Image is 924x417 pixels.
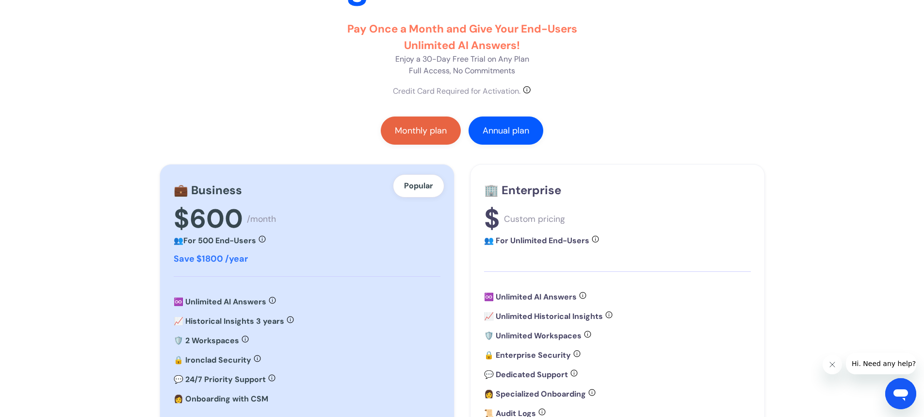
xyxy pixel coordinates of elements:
[174,203,243,235] div: $600
[174,235,183,246] strong: 👥
[484,311,603,321] strong: 📈 Unlimited Historical Insights
[484,292,577,302] strong: ♾️ Unlimited AI Answers
[174,253,248,265] strong: Save $1800 /year
[174,394,268,404] strong: 👩 Onboarding with CSM
[484,350,571,360] strong: 🔒 Enterprise Security
[393,85,520,97] div: Credit Card Required for Activation.
[347,22,577,52] strong: Pay Once a Month and Give Your End-Users Unlimited AI Answers!
[484,389,586,399] strong: 👩 Specialized Onboarding
[484,235,589,246] strong: 👥 For Unlimited End-Users
[484,183,561,198] strong: 🏢 Enterprise
[174,316,284,326] strong: 📈 Historical Insights 3 years
[329,21,596,77] p: Enjoy a 30-Day Free Trial on Any Plan Full Access, No Commitments
[484,331,582,341] strong: 🛡️ Unlimited Workspaces
[395,126,447,135] div: Monthly plan
[174,183,242,198] strong: 💼 Business
[247,214,276,224] div: /month
[183,235,256,246] strong: For 500 End-Users
[484,369,568,380] strong: 💬 Dedicated Support
[504,214,565,224] div: Custom pricing
[393,174,444,198] div: Popular
[484,203,500,235] div: $
[823,355,842,374] iframe: Cerrar mensaje
[885,378,916,409] iframe: Botón para iniciar la ventana de mensajería
[174,335,239,346] strong: 🛡️ 2 Workspaces
[174,355,251,365] strong: 🔒 Ironclad Security
[174,374,266,384] strong: 💬 24/7 Priority Support
[846,353,916,374] iframe: Mensaje de la compañía
[483,126,529,135] div: Annual plan
[174,297,266,307] strong: ♾️ Unlimited AI Answers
